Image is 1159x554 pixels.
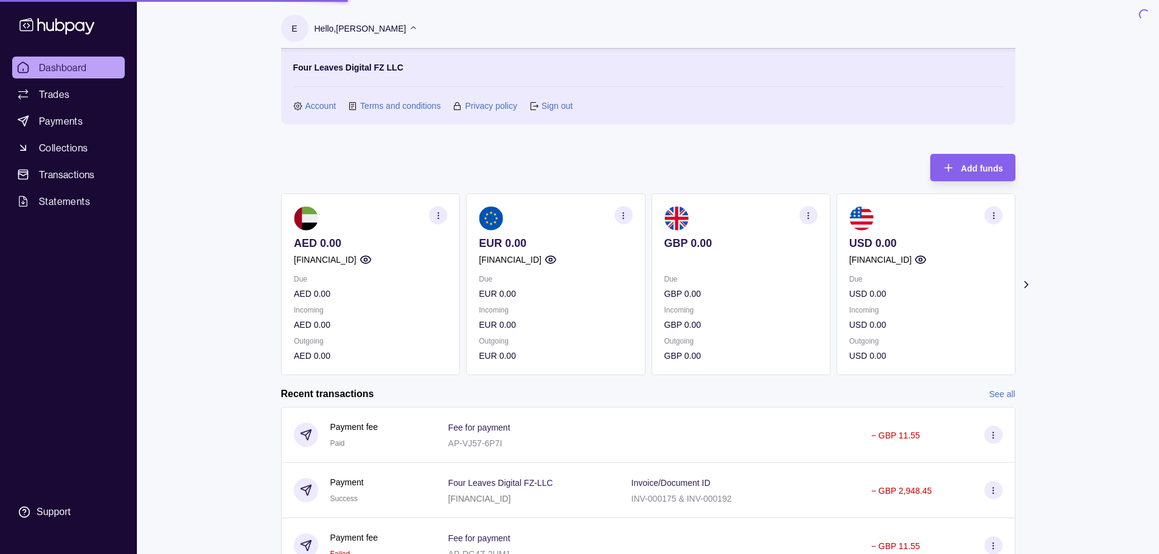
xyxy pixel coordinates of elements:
p: Outgoing [849,334,1002,348]
p: GBP 0.00 [664,287,817,300]
div: Support [37,505,71,519]
p: EUR 0.00 [479,349,632,362]
p: Four Leaves Digital FZ LLC [293,61,403,74]
p: Invoice/Document ID [632,478,711,488]
p: Due [849,272,1002,286]
p: GBP 0.00 [664,318,817,331]
p: AED 0.00 [294,318,447,331]
span: Dashboard [39,60,87,75]
span: Payments [39,114,83,128]
span: Success [330,494,358,503]
a: Statements [12,190,125,212]
span: Transactions [39,167,95,182]
img: us [849,206,873,230]
button: Add funds [930,154,1015,181]
p: USD 0.00 [849,237,1002,250]
p: E [291,22,297,35]
h2: Recent transactions [281,387,374,401]
span: Paid [330,439,345,448]
span: Add funds [961,164,1003,173]
p: GBP 0.00 [664,349,817,362]
p: Four Leaves Digital FZ-LLC [448,478,553,488]
p: Payment fee [330,420,378,434]
p: AP-VJ57-6P7I [448,438,503,448]
a: Terms and conditions [360,99,440,113]
p: Incoming [294,303,447,317]
p: AED 0.00 [294,237,447,250]
p: Due [294,272,447,286]
p: − GBP 2,948.45 [871,486,932,496]
a: Dashboard [12,57,125,78]
p: Hello, [PERSON_NAME] [315,22,406,35]
p: Payment fee [330,531,378,544]
p: [FINANCIAL_ID] [849,253,911,266]
span: Trades [39,87,69,102]
a: Collections [12,137,125,159]
p: EUR 0.00 [479,237,632,250]
p: GBP 0.00 [664,237,817,250]
p: [FINANCIAL_ID] [448,494,511,504]
p: Fee for payment [448,423,510,432]
a: Privacy policy [465,99,517,113]
a: Sign out [541,99,573,113]
p: USD 0.00 [849,349,1002,362]
a: See all [989,387,1015,401]
p: Due [479,272,632,286]
p: Outgoing [294,334,447,348]
p: INV-000175 & INV-000192 [632,494,732,504]
p: USD 0.00 [849,287,1002,300]
p: AED 0.00 [294,349,447,362]
p: EUR 0.00 [479,318,632,331]
p: − GBP 11.55 [871,431,920,440]
p: − GBP 11.55 [871,541,920,551]
a: Trades [12,83,125,105]
p: [FINANCIAL_ID] [479,253,541,266]
a: Account [305,99,336,113]
img: ae [294,206,318,230]
img: eu [479,206,503,230]
p: Incoming [479,303,632,317]
p: Payment [330,476,364,489]
p: Incoming [664,303,817,317]
a: Payments [12,110,125,132]
p: Outgoing [664,334,817,348]
span: Collections [39,140,88,155]
p: Fee for payment [448,533,510,543]
span: Statements [39,194,90,209]
p: AED 0.00 [294,287,447,300]
img: gb [664,206,688,230]
p: [FINANCIAL_ID] [294,253,357,266]
a: Support [12,499,125,525]
p: Due [664,272,817,286]
p: USD 0.00 [849,318,1002,331]
p: Incoming [849,303,1002,317]
a: Transactions [12,164,125,185]
p: Outgoing [479,334,632,348]
p: EUR 0.00 [479,287,632,300]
